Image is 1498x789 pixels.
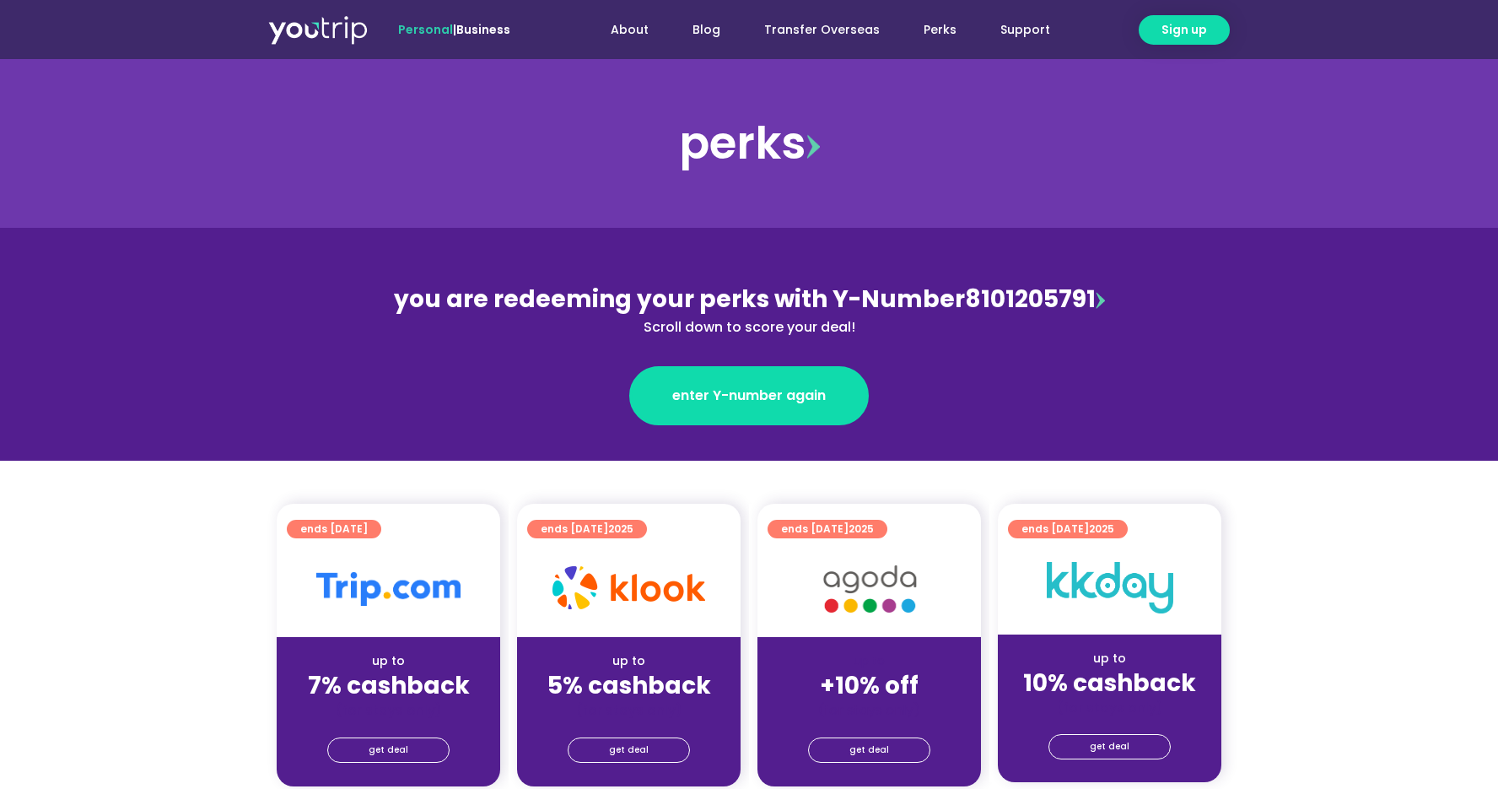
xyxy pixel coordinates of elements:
[290,701,487,719] div: (for stays only)
[854,652,885,669] span: up to
[1011,699,1208,716] div: (for stays only)
[768,520,887,538] a: ends [DATE]2025
[742,14,902,46] a: Transfer Overseas
[1090,735,1129,759] span: get deal
[978,14,1072,46] a: Support
[398,21,453,38] span: Personal
[527,520,647,538] a: ends [DATE]2025
[541,520,633,538] span: ends [DATE]
[300,520,368,538] span: ends [DATE]
[849,738,889,762] span: get deal
[1089,521,1114,536] span: 2025
[902,14,978,46] a: Perks
[398,21,510,38] span: |
[589,14,671,46] a: About
[568,738,690,763] a: get deal
[1011,650,1208,667] div: up to
[383,317,1115,338] div: Scroll down to score your deal!
[672,386,826,406] span: enter Y-number again
[849,521,874,536] span: 2025
[369,738,408,762] span: get deal
[629,366,869,425] a: enter Y-number again
[820,669,919,702] strong: +10% off
[556,14,1072,46] nav: Menu
[609,738,649,762] span: get deal
[287,520,381,538] a: ends [DATE]
[383,282,1115,338] div: 8101205791
[1008,520,1128,538] a: ends [DATE]2025
[394,283,965,316] span: you are redeeming your perks with Y-Number
[608,521,633,536] span: 2025
[547,669,711,702] strong: 5% cashback
[308,669,470,702] strong: 7% cashback
[290,652,487,670] div: up to
[327,738,450,763] a: get deal
[531,652,727,670] div: up to
[1023,667,1196,700] strong: 10% cashback
[1021,520,1114,538] span: ends [DATE]
[1048,734,1171,759] a: get deal
[781,520,874,538] span: ends [DATE]
[771,701,967,719] div: (for stays only)
[671,14,742,46] a: Blog
[1161,21,1207,39] span: Sign up
[456,21,510,38] a: Business
[808,738,930,763] a: get deal
[531,701,727,719] div: (for stays only)
[1139,15,1230,45] a: Sign up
